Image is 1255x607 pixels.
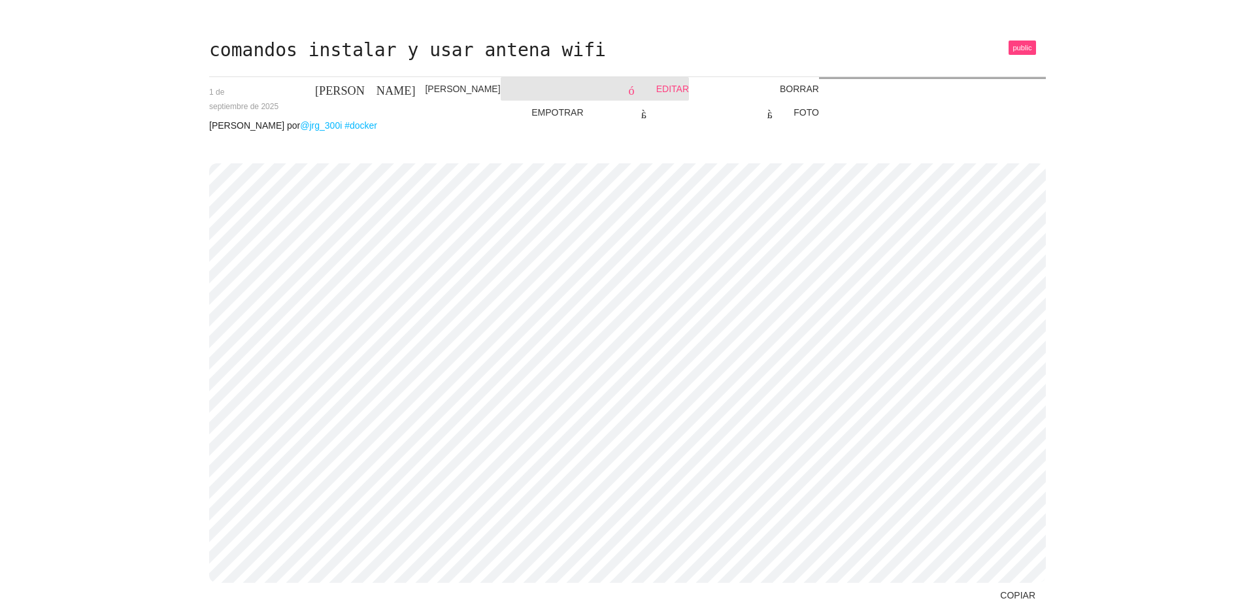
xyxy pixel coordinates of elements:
[405,101,583,124] a: responderEMPOTRAR
[344,120,377,131] a: #docker
[209,120,300,131] font: [PERSON_NAME] por
[209,39,606,61] font: comandos instalar y usar antena wifi
[1000,590,1035,600] font: COPIAR
[300,120,342,131] a: @jrg_300i
[584,101,819,124] a: cámara fotográficaFOTO
[780,84,819,94] font: BORRAR
[511,83,646,95] font: modo_edición
[594,107,784,118] font: cámara fotográfica
[425,84,500,94] font: [PERSON_NAME]
[416,107,522,118] font: responder
[254,83,416,95] font: borde [PERSON_NAME]
[786,583,1046,606] a: Copiar al portapapeles
[796,589,990,600] font: copia de contenido
[531,107,583,118] font: EMPOTRAR
[243,77,501,101] button: borde [PERSON_NAME][PERSON_NAME]
[656,84,689,94] font: EDITAR
[699,83,770,95] font: borrar
[689,77,819,101] a: Eliminar publicación
[501,77,689,101] a: modo_ediciónEDITAR
[209,88,278,111] font: 1 de septiembre de 2025
[794,107,819,118] font: FOTO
